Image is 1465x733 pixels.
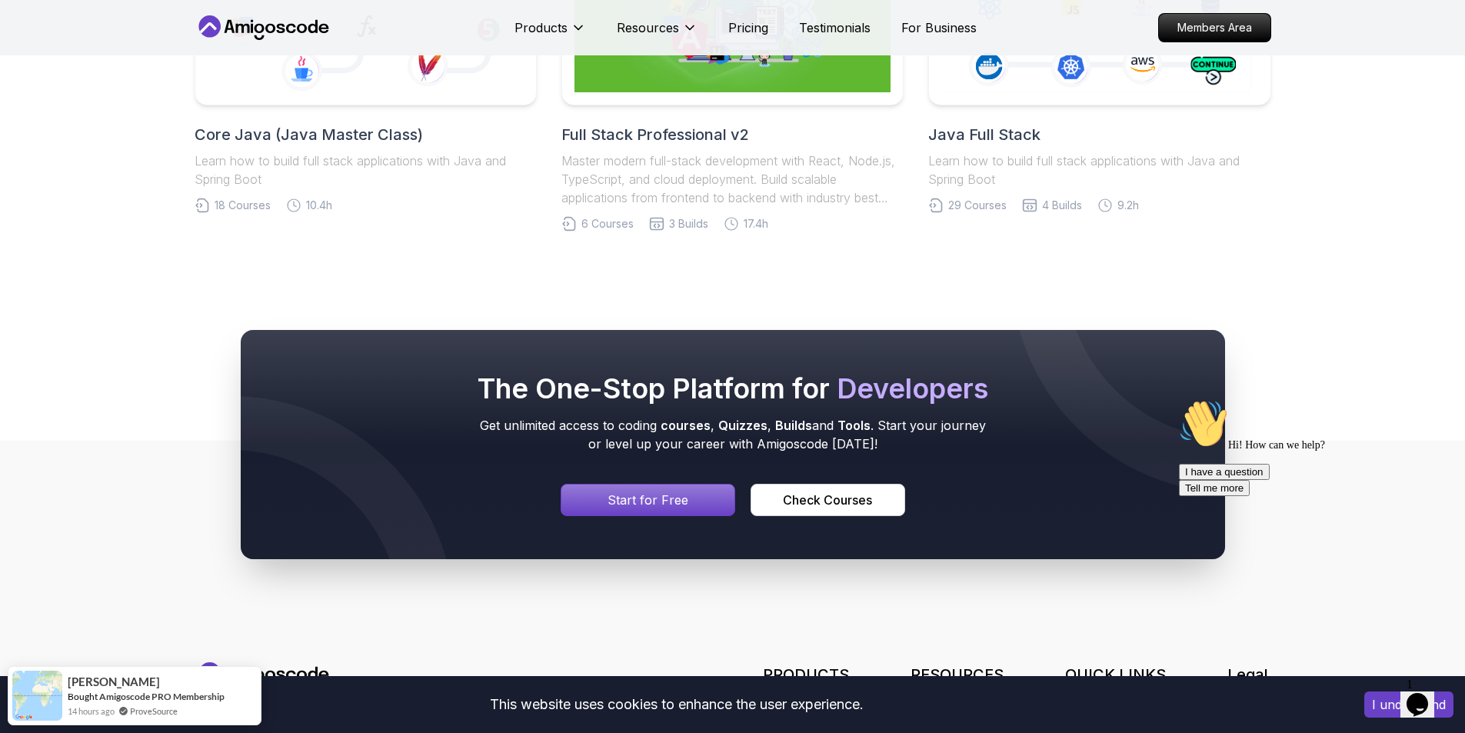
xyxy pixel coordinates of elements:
[928,124,1270,145] h2: Java Full Stack
[775,418,812,433] span: Builds
[6,71,97,87] button: I have a question
[6,87,77,103] button: Tell me more
[68,675,160,688] span: [PERSON_NAME]
[1364,691,1453,718] button: Accept cookies
[901,18,977,37] a: For Business
[1159,14,1270,42] p: Members Area
[6,6,55,55] img: :wave:
[581,216,634,232] span: 6 Courses
[837,418,871,433] span: Tools
[514,18,586,49] button: Products
[12,671,62,721] img: provesource social proof notification image
[744,216,768,232] span: 17.4h
[911,664,1004,685] h3: RESOURCES
[617,18,679,37] p: Resources
[1117,198,1139,213] span: 9.2h
[6,46,152,58] span: Hi! How can we help?
[608,491,688,509] p: Start for Free
[669,216,708,232] span: 3 Builds
[751,484,904,516] button: Check Courses
[763,664,849,685] h3: PRODUCTS
[837,371,988,405] span: Developers
[68,705,115,718] span: 14 hours ago
[215,198,271,213] span: 18 Courses
[661,418,711,433] span: courses
[474,416,991,453] p: Get unlimited access to coding , , and . Start your journey or level up your career with Amigosco...
[68,691,98,702] span: Bought
[514,18,568,37] p: Products
[99,691,225,702] a: Amigoscode PRO Membership
[728,18,768,37] a: Pricing
[617,18,698,49] button: Resources
[1065,664,1166,685] h3: QUICK LINKS
[783,491,872,509] div: Check Courses
[130,705,178,718] a: ProveSource
[474,373,991,404] h2: The One-Stop Platform for
[948,198,1007,213] span: 29 Courses
[1400,671,1450,718] iframe: chat widget
[1227,664,1271,685] h3: Legal
[6,6,283,103] div: 👋Hi! How can we help?I have a questionTell me more
[928,152,1270,188] p: Learn how to build full stack applications with Java and Spring Boot
[561,124,904,145] h2: Full Stack Professional v2
[306,198,332,213] span: 10.4h
[12,688,1341,721] div: This website uses cookies to enhance the user experience.
[799,18,871,37] a: Testimonials
[1042,198,1082,213] span: 4 Builds
[718,418,767,433] span: Quizzes
[751,484,904,516] a: Courses page
[561,152,904,207] p: Master modern full-stack development with React, Node.js, TypeScript, and cloud deployment. Build...
[195,124,537,145] h2: Core Java (Java Master Class)
[1158,13,1271,42] a: Members Area
[1173,393,1450,664] iframe: chat widget
[195,152,537,188] p: Learn how to build full stack applications with Java and Spring Boot
[561,484,736,516] a: Signin page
